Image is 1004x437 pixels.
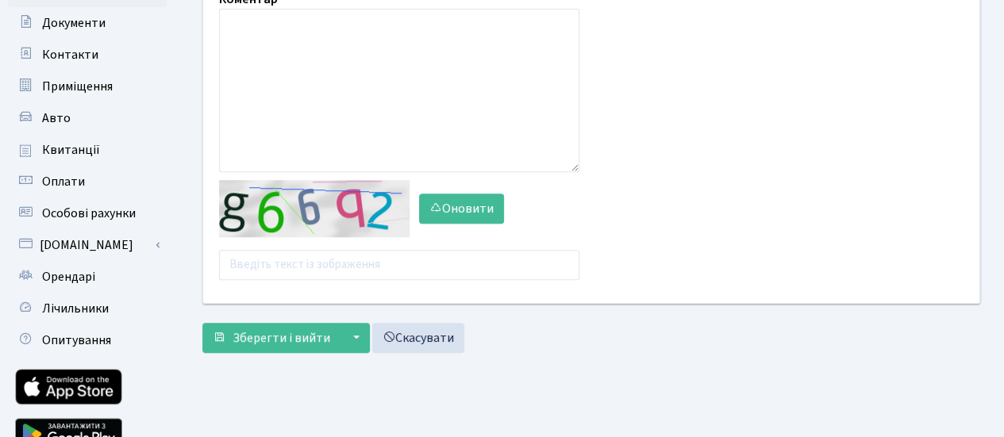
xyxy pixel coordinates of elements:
a: Авто [8,102,167,134]
span: Лічильники [42,300,109,317]
a: Орендарі [8,261,167,293]
span: Авто [42,109,71,127]
span: Зберегти і вийти [233,329,330,347]
button: Оновити [419,194,504,224]
span: Квитанції [42,141,100,159]
span: Документи [42,14,106,32]
span: Контакти [42,46,98,63]
a: Оплати [8,166,167,197]
button: Зберегти і вийти [202,323,340,353]
a: Документи [8,7,167,39]
a: Приміщення [8,71,167,102]
input: Введіть текст із зображення [219,250,579,280]
span: Оплати [42,173,85,190]
a: Контакти [8,39,167,71]
a: [DOMAIN_NAME] [8,229,167,261]
a: Опитування [8,324,167,356]
a: Особові рахунки [8,197,167,229]
span: Приміщення [42,78,113,95]
a: Лічильники [8,293,167,324]
span: Опитування [42,332,111,349]
a: Квитанції [8,134,167,166]
img: default [219,180,410,237]
span: Орендарі [42,268,95,286]
span: Особові рахунки [42,205,136,222]
a: Скасувати [372,323,464,353]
